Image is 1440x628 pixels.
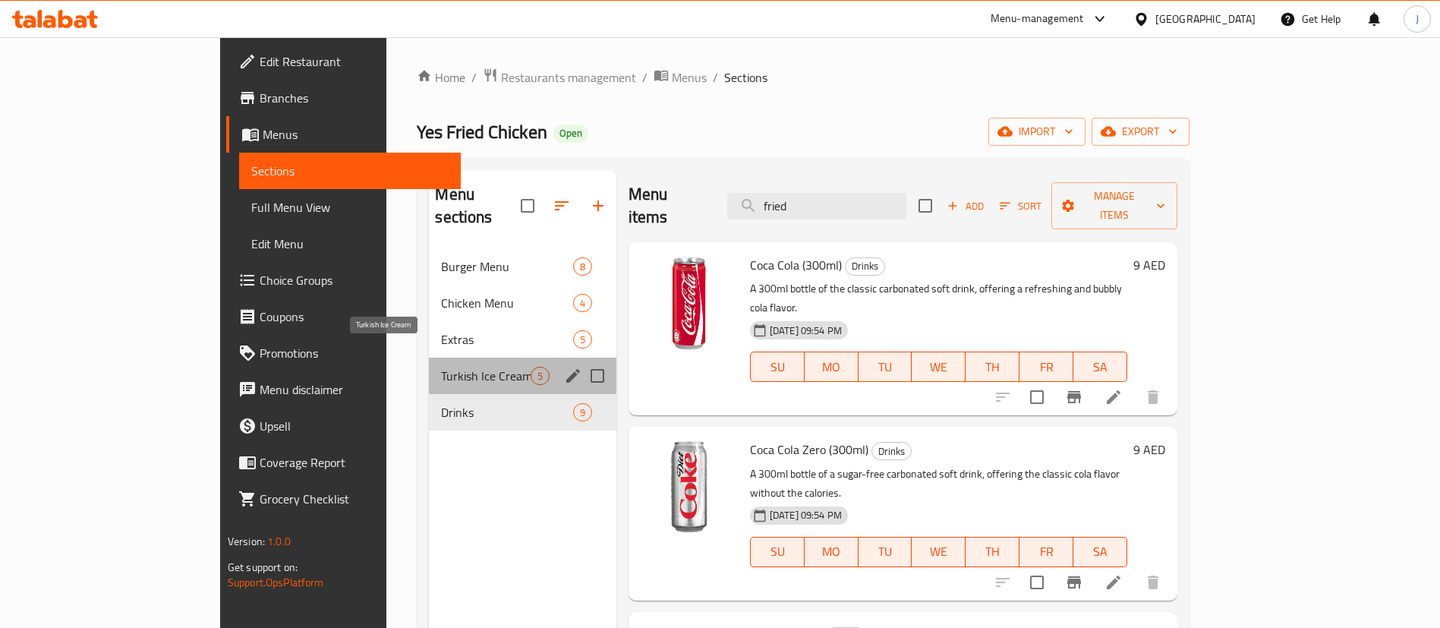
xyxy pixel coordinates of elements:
[429,242,616,437] nav: Menu sections
[945,197,986,215] span: Add
[724,68,767,87] span: Sections
[641,254,738,352] img: Coca Cola (300ml)
[764,508,848,522] span: [DATE] 09:54 PM
[580,188,616,224] button: Add section
[811,541,852,563] span: MO
[228,573,324,592] a: Support.OpsPlatform
[260,344,449,362] span: Promotions
[859,352,912,382] button: TU
[654,68,707,87] a: Menus
[941,194,990,218] button: Add
[972,356,1013,378] span: TH
[544,188,580,224] span: Sort sections
[1104,388,1123,406] a: Edit menu item
[1000,197,1041,215] span: Sort
[226,298,461,335] a: Coupons
[553,125,588,143] div: Open
[417,115,547,149] span: Yes Fried Chicken
[1019,352,1073,382] button: FR
[990,194,1051,218] span: Sort items
[226,262,461,298] a: Choice Groups
[750,254,842,276] span: Coca Cola (300ml)
[226,444,461,481] a: Coverage Report
[859,537,912,567] button: TU
[573,403,592,421] div: items
[260,453,449,472] span: Coverage Report
[260,380,449,399] span: Menu disclaimer
[574,333,591,347] span: 5
[941,194,990,218] span: Add item
[226,43,461,80] a: Edit Restaurant
[1019,537,1073,567] button: FR
[512,190,544,222] span: Select all sections
[909,190,941,222] span: Select section
[429,321,616,358] div: Extras5
[1000,122,1073,141] span: import
[1133,439,1165,460] h6: 9 AED
[727,193,906,219] input: search
[441,330,572,349] span: Extras
[1063,187,1165,225] span: Manage items
[1021,566,1053,598] span: Select to update
[531,369,549,383] span: 5
[629,183,709,229] h2: Menu items
[805,537,859,567] button: MO
[483,68,636,87] a: Restaurants management
[872,443,911,460] span: Drinks
[226,408,461,444] a: Upsell
[251,198,449,216] span: Full Menu View
[574,296,591,311] span: 4
[1073,352,1127,382] button: SA
[805,352,859,382] button: MO
[757,356,799,378] span: SU
[417,68,1189,87] nav: breadcrumb
[1135,379,1171,415] button: delete
[1056,379,1092,415] button: Branch-specific-item
[441,367,530,385] span: Turkish Ice Cream
[435,183,520,229] h2: Menu sections
[226,335,461,371] a: Promotions
[228,532,265,551] span: Version:
[1079,356,1121,378] span: SA
[1026,541,1067,563] span: FR
[871,442,912,460] div: Drinks
[764,323,848,338] span: [DATE] 09:54 PM
[239,189,461,226] a: Full Menu View
[865,541,906,563] span: TU
[260,271,449,289] span: Choice Groups
[750,352,805,382] button: SU
[846,257,884,275] span: Drinks
[757,541,799,563] span: SU
[260,308,449,326] span: Coupons
[1073,537,1127,567] button: SA
[251,235,449,253] span: Edit Menu
[226,116,461,153] a: Menus
[865,356,906,378] span: TU
[429,394,616,431] div: Drinks9
[1135,564,1171,601] button: delete
[429,358,616,394] div: Turkish Ice Cream5edit
[811,356,852,378] span: MO
[713,68,718,87] li: /
[260,490,449,508] span: Grocery Checklist
[1092,118,1189,146] button: export
[966,352,1019,382] button: TH
[562,364,585,387] button: edit
[991,10,1084,28] div: Menu-management
[750,438,868,461] span: Coca Cola Zero (300ml)
[263,125,449,144] span: Menus
[441,403,572,421] span: Drinks
[574,260,591,274] span: 8
[441,294,572,312] span: Chicken Menu
[642,68,648,87] li: /
[260,89,449,107] span: Branches
[1056,564,1092,601] button: Branch-specific-item
[228,557,298,577] span: Get support on:
[996,194,1045,218] button: Sort
[239,226,461,262] a: Edit Menu
[429,248,616,285] div: Burger Menu8
[672,68,707,87] span: Menus
[750,279,1127,317] p: A 300ml bottle of the classic carbonated soft drink, offering a refreshing and bubbly cola flavor.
